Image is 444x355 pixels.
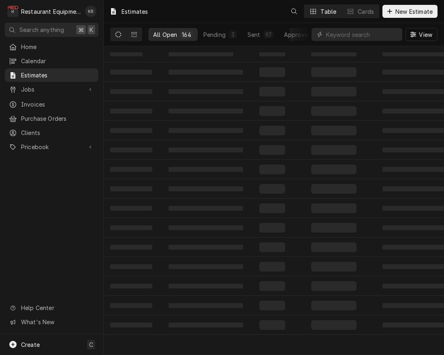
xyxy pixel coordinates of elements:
[5,315,98,329] a: Go to What's New
[311,184,356,194] span: ‌
[21,143,82,151] span: Pricebook
[169,186,243,191] span: ‌
[110,206,152,211] span: ‌
[21,57,94,65] span: Calendar
[5,301,98,314] a: Go to Help Center
[169,206,243,211] span: ‌
[5,140,98,154] a: Go to Pricebook
[5,40,98,53] a: Home
[110,148,152,152] span: ‌
[110,109,152,113] span: ‌
[110,52,143,56] span: ‌
[169,284,243,289] span: ‌
[21,71,94,79] span: Estimates
[153,30,177,39] div: All Open
[110,245,152,250] span: ‌
[311,87,356,96] span: ‌
[169,225,243,230] span: ‌
[259,126,285,135] span: ‌
[110,70,152,75] span: ‌
[5,83,98,96] a: Go to Jobs
[259,165,285,174] span: ‌
[326,28,398,41] input: Keyword search
[259,184,285,194] span: ‌
[21,128,94,137] span: Clients
[265,30,272,39] div: 97
[78,26,84,34] span: ⌘
[7,6,19,17] div: Restaurant Equipment Diagnostics's Avatar
[406,28,438,41] button: View
[311,242,356,252] span: ‌
[259,262,285,272] span: ‌
[169,148,243,152] span: ‌
[259,67,285,77] span: ‌
[21,85,82,94] span: Jobs
[110,323,152,327] span: ‌
[5,112,98,125] a: Purchase Orders
[284,30,312,39] div: Approved
[169,52,233,56] span: ‌
[110,89,152,94] span: ‌
[259,106,285,116] span: ‌
[169,264,243,269] span: ‌
[110,128,152,133] span: ‌
[21,100,94,109] span: Invoices
[5,54,98,68] a: Calendar
[382,5,438,18] button: New Estimate
[110,303,152,308] span: ‌
[288,5,301,18] button: Open search
[21,114,94,123] span: Purchase Orders
[311,320,356,330] span: ‌
[259,87,285,96] span: ‌
[311,165,356,174] span: ‌
[110,284,152,289] span: ‌
[85,6,96,17] div: KR
[21,7,81,16] div: Restaurant Equipment Diagnostics
[259,320,285,330] span: ‌
[311,281,356,291] span: ‌
[203,30,226,39] div: Pending
[5,126,98,139] a: Clients
[169,303,243,308] span: ‌
[169,323,243,327] span: ‌
[259,223,285,233] span: ‌
[231,30,235,39] div: 3
[259,281,285,291] span: ‌
[89,340,93,349] span: C
[169,109,243,113] span: ‌
[169,128,243,133] span: ‌
[21,304,94,312] span: Help Center
[5,98,98,111] a: Invoices
[259,145,285,155] span: ‌
[169,70,243,75] span: ‌
[259,301,285,310] span: ‌
[311,203,356,213] span: ‌
[259,203,285,213] span: ‌
[21,318,94,326] span: What's New
[21,341,40,348] span: Create
[320,7,336,16] div: Table
[311,301,356,310] span: ‌
[21,43,94,51] span: Home
[7,6,19,17] div: R
[311,145,356,155] span: ‌
[104,46,444,355] table: All Open Estimates List Loading
[169,167,243,172] span: ‌
[394,7,434,16] span: New Estimate
[259,242,285,252] span: ‌
[5,23,98,37] button: Search anything⌘K
[90,26,93,34] span: K
[311,67,356,77] span: ‌
[85,6,96,17] div: Kelli Robinette's Avatar
[311,126,356,135] span: ‌
[19,26,64,34] span: Search anything
[169,245,243,250] span: ‌
[5,68,98,82] a: Estimates
[358,7,374,16] div: Cards
[311,52,356,56] span: ‌
[110,167,152,172] span: ‌
[311,262,356,272] span: ‌
[417,30,434,39] span: View
[311,223,356,233] span: ‌
[182,30,191,39] div: 164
